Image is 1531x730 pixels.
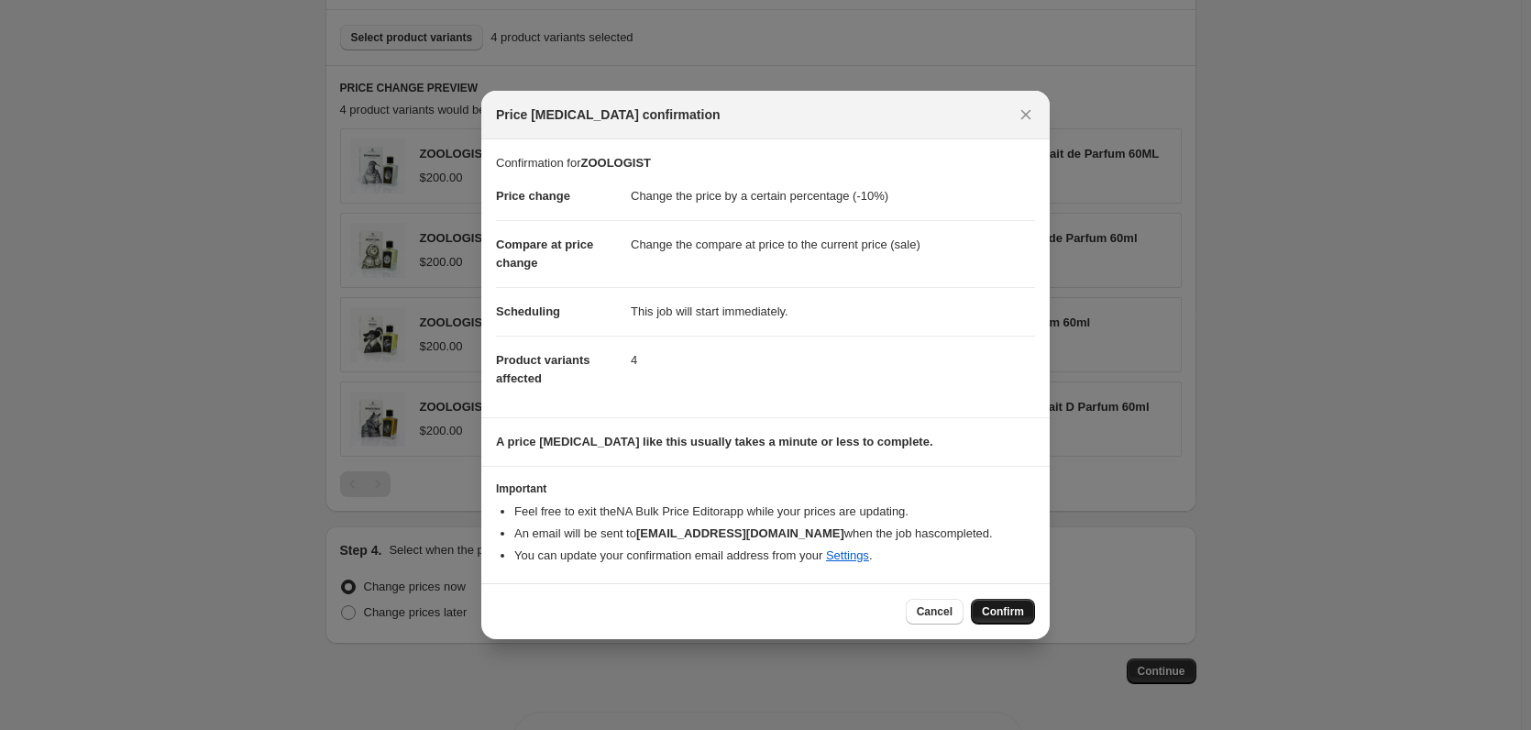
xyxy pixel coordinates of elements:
dd: This job will start immediately. [631,287,1035,336]
dd: Change the price by a certain percentage (-10%) [631,172,1035,220]
button: Cancel [906,599,964,625]
dd: Change the compare at price to the current price (sale) [631,220,1035,269]
span: Product variants affected [496,353,590,385]
button: Close [1013,102,1039,127]
b: [EMAIL_ADDRESS][DOMAIN_NAME] [636,526,844,540]
button: Confirm [971,599,1035,625]
li: An email will be sent to when the job has completed . [514,525,1035,543]
span: Price change [496,189,570,203]
span: Cancel [917,604,953,619]
p: Confirmation for [496,154,1035,172]
a: Settings [826,548,869,562]
li: You can update your confirmation email address from your . [514,547,1035,565]
b: A price [MEDICAL_DATA] like this usually takes a minute or less to complete. [496,435,933,448]
span: Price [MEDICAL_DATA] confirmation [496,105,721,124]
dd: 4 [631,336,1035,384]
span: Compare at price change [496,238,593,270]
li: Feel free to exit the NA Bulk Price Editor app while your prices are updating. [514,503,1035,521]
span: Confirm [982,604,1024,619]
span: Scheduling [496,304,560,318]
b: ZOOLOGIST [580,156,651,170]
h3: Important [496,481,1035,496]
